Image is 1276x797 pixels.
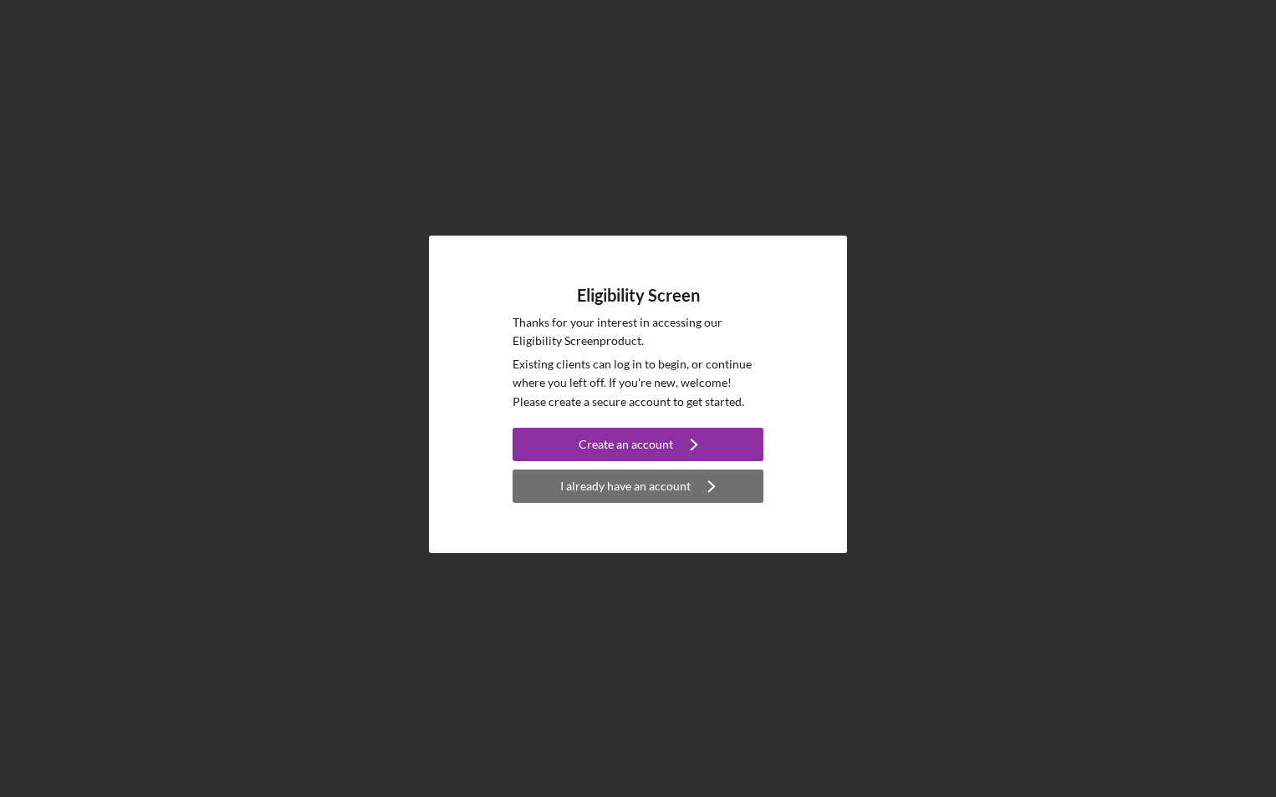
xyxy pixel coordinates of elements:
[579,428,673,461] div: Create an account
[577,286,700,305] h4: Eligibility Screen
[513,428,763,461] button: Create an account
[513,428,763,465] a: Create an account
[560,470,691,503] div: I already have an account
[513,470,763,503] button: I already have an account
[513,355,763,411] p: Existing clients can log in to begin, or continue where you left off. If you're new, welcome! Ple...
[513,313,763,351] p: Thanks for your interest in accessing our Eligibility Screen product.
